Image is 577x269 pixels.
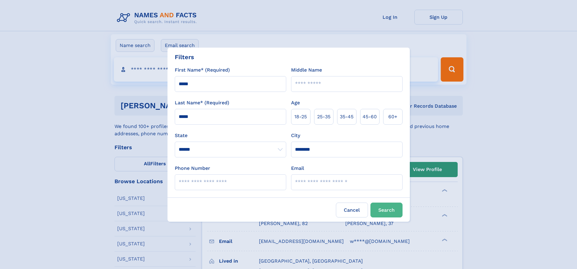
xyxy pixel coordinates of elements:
[294,113,307,120] span: 18‑25
[370,203,403,217] button: Search
[175,165,210,172] label: Phone Number
[291,99,300,106] label: Age
[388,113,397,120] span: 60+
[363,113,377,120] span: 45‑60
[336,203,368,217] label: Cancel
[175,99,229,106] label: Last Name* (Required)
[175,132,286,139] label: State
[317,113,330,120] span: 25‑35
[175,52,194,62] div: Filters
[291,132,300,139] label: City
[291,165,304,172] label: Email
[291,66,322,74] label: Middle Name
[175,66,230,74] label: First Name* (Required)
[340,113,353,120] span: 35‑45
